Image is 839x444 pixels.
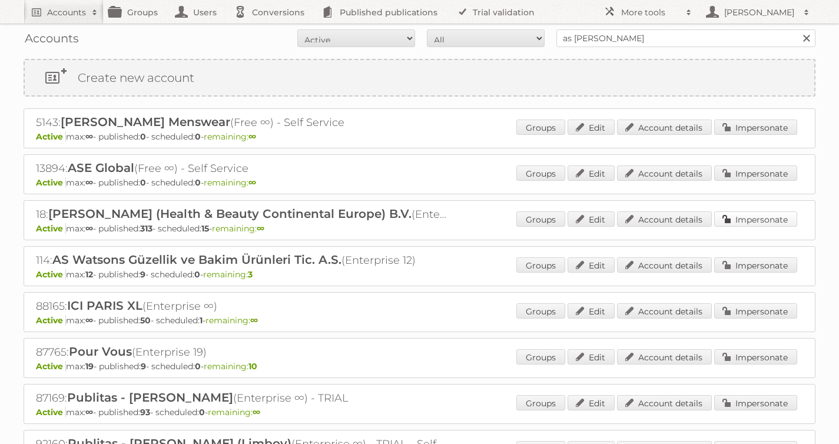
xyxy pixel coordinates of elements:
a: Edit [568,395,615,410]
strong: ∞ [257,223,264,234]
strong: ∞ [85,131,93,142]
h2: [PERSON_NAME] [721,6,798,18]
h2: 88165: (Enterprise ∞) [36,299,448,314]
strong: ∞ [248,177,256,188]
strong: 0 [195,361,201,372]
h2: Accounts [47,6,86,18]
span: [PERSON_NAME] Menswear [61,115,230,129]
h2: 87765: (Enterprise 19) [36,344,448,360]
p: max: - published: - scheduled: - [36,223,803,234]
a: Impersonate [714,257,797,273]
strong: ∞ [253,407,260,418]
strong: 12 [85,269,93,280]
span: Active [36,223,66,234]
strong: ∞ [248,131,256,142]
span: remaining: [203,269,253,280]
span: Active [36,315,66,326]
span: remaining: [212,223,264,234]
a: Account details [617,303,712,319]
p: max: - published: - scheduled: - [36,269,803,280]
a: Edit [568,211,615,227]
strong: 50 [140,315,151,326]
a: Impersonate [714,120,797,135]
span: ASE Global [68,161,134,175]
strong: ∞ [250,315,258,326]
strong: 0 [195,177,201,188]
strong: 0 [194,269,200,280]
a: Groups [516,211,565,227]
p: max: - published: - scheduled: - [36,315,803,326]
span: remaining: [204,131,256,142]
a: Edit [568,120,615,135]
strong: 0 [140,131,146,142]
a: Groups [516,349,565,365]
strong: 1 [200,315,203,326]
h2: 18: (Enterprise ∞) [36,207,448,222]
strong: 9 [140,269,145,280]
h2: 5143: (Free ∞) - Self Service [36,115,448,130]
a: Account details [617,349,712,365]
strong: 0 [199,407,205,418]
a: Create new account [25,60,814,95]
span: Active [36,131,66,142]
span: Active [36,407,66,418]
a: Account details [617,120,712,135]
a: Account details [617,165,712,181]
a: Groups [516,303,565,319]
span: remaining: [208,407,260,418]
span: Active [36,361,66,372]
span: [PERSON_NAME] (Health & Beauty Continental Europe) B.V. [48,207,412,221]
strong: 313 [140,223,152,234]
a: Edit [568,165,615,181]
a: Impersonate [714,165,797,181]
h2: 114: (Enterprise 12) [36,253,448,268]
span: remaining: [204,361,257,372]
span: Pour Vous [69,344,132,359]
strong: 93 [140,407,150,418]
strong: 15 [201,223,209,234]
strong: 3 [248,269,253,280]
strong: ∞ [85,315,93,326]
h2: 87169: (Enterprise ∞) - TRIAL [36,390,448,406]
a: Account details [617,395,712,410]
a: Groups [516,120,565,135]
span: remaining: [204,177,256,188]
a: Edit [568,257,615,273]
a: Account details [617,257,712,273]
a: Edit [568,349,615,365]
strong: 19 [85,361,94,372]
strong: 9 [141,361,146,372]
span: AS Watsons Güzellik ve Bakim Ürünleri Tic. A.S. [52,253,341,267]
span: Active [36,269,66,280]
span: ICI PARIS XL [67,299,142,313]
span: remaining: [205,315,258,326]
a: Impersonate [714,349,797,365]
p: max: - published: - scheduled: - [36,361,803,372]
h2: 13894: (Free ∞) - Self Service [36,161,448,176]
strong: ∞ [85,223,93,234]
span: Publitas - [PERSON_NAME] [67,390,233,405]
p: max: - published: - scheduled: - [36,131,803,142]
p: max: - published: - scheduled: - [36,407,803,418]
a: Groups [516,395,565,410]
a: Impersonate [714,303,797,319]
strong: ∞ [85,177,93,188]
a: Groups [516,257,565,273]
p: max: - published: - scheduled: - [36,177,803,188]
h2: More tools [621,6,680,18]
a: Account details [617,211,712,227]
span: Active [36,177,66,188]
a: Impersonate [714,395,797,410]
strong: 0 [195,131,201,142]
a: Impersonate [714,211,797,227]
a: Groups [516,165,565,181]
strong: 0 [140,177,146,188]
strong: ∞ [85,407,93,418]
a: Edit [568,303,615,319]
strong: 10 [248,361,257,372]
